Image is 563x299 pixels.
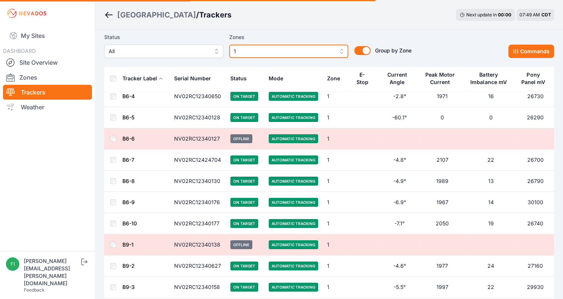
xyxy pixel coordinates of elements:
td: NV02RC12340128 [170,107,226,128]
td: -5.5° [379,277,419,298]
a: B6-7 [122,157,134,163]
td: 22 [465,277,517,298]
td: 1967 [420,192,465,213]
span: DASHBOARD [3,48,36,54]
span: On Target [230,283,258,292]
nav: Breadcrumb [104,5,231,25]
span: On Target [230,198,258,207]
td: 27160 [516,255,554,277]
div: Pony Panel mV [521,71,545,86]
a: [GEOGRAPHIC_DATA] [117,10,196,20]
td: 1977 [420,255,465,277]
span: On Target [230,113,258,122]
td: 26290 [516,107,554,128]
a: B6-5 [122,114,134,120]
a: My Sites [3,27,92,45]
span: Offline [230,134,252,143]
span: 1 [234,47,333,56]
td: -4.6° [379,255,419,277]
span: On Target [230,219,258,228]
div: E-Stop [355,71,370,86]
span: Automatic Tracking [269,283,318,292]
span: Automatic Tracking [269,155,318,164]
td: NV02RC12340650 [170,86,226,107]
td: NV02RC12340627 [170,255,226,277]
button: Current Angle [384,66,415,91]
a: B6-4 [122,93,135,99]
td: 1 [323,86,351,107]
td: 1997 [420,277,465,298]
span: On Target [230,155,258,164]
button: 1 [229,45,348,58]
button: Mode [269,70,289,87]
label: Zones [229,33,348,42]
a: B9-2 [122,263,135,269]
span: Group by Zone [375,47,412,54]
td: 1989 [420,171,465,192]
span: CDT [541,12,551,17]
td: 24 [465,255,517,277]
td: 26740 [516,213,554,234]
button: Status [230,70,253,87]
img: Nevados [6,7,48,19]
span: / [196,10,199,20]
span: Automatic Tracking [269,113,318,122]
img: fidel.lopez@prim.com [6,257,19,271]
span: Automatic Tracking [269,261,318,270]
span: On Target [230,92,258,101]
td: -4.8° [379,149,419,171]
td: 0 [420,107,465,128]
td: NV02RC12340176 [170,192,226,213]
button: Zone [327,70,346,87]
td: -7.1° [379,213,419,234]
td: 1 [323,128,351,149]
div: Peak Motor Current [424,71,456,86]
td: 26730 [516,86,554,107]
div: Status [230,75,247,82]
button: E-Stop [355,66,375,91]
td: 22 [465,149,517,171]
span: On Target [230,177,258,186]
td: 1 [323,149,351,171]
a: B6-10 [122,220,137,226]
span: Offline [230,240,252,249]
span: Automatic Tracking [269,240,318,249]
td: 29930 [516,277,554,298]
a: Site Overview [3,55,92,70]
td: NV02RC12340130 [170,171,226,192]
td: 26700 [516,149,554,171]
td: NV02RC12340127 [170,128,226,149]
td: 19 [465,213,517,234]
span: On Target [230,261,258,270]
div: 00 : 00 [498,12,511,18]
span: Automatic Tracking [269,198,318,207]
span: All [109,47,208,56]
td: 1 [323,255,351,277]
button: Pony Panel mV [521,66,550,91]
a: B6-9 [122,199,135,205]
td: 1 [323,107,351,128]
div: Current Angle [384,71,410,86]
span: Next update in [466,12,497,17]
a: Trackers [3,85,92,100]
td: 26790 [516,171,554,192]
td: -2.8° [379,86,419,107]
a: B9-1 [122,241,134,248]
td: -6.9° [379,192,419,213]
span: Automatic Tracking [269,219,318,228]
a: B6-6 [122,135,135,142]
a: Zones [3,70,92,85]
div: [PERSON_NAME][EMAIL_ADDRESS][PERSON_NAME][DOMAIN_NAME] [24,257,80,287]
span: Automatic Tracking [269,92,318,101]
button: Peak Motor Current [424,66,461,91]
a: B6-8 [122,178,135,184]
div: Zone [327,75,340,82]
button: Battery Imbalance mV [470,66,512,91]
a: Feedback [24,287,45,293]
td: NV02RC12424704 [170,149,226,171]
td: 1971 [420,86,465,107]
button: Serial Number [174,70,217,87]
td: 1 [323,234,351,255]
td: 2107 [420,149,465,171]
